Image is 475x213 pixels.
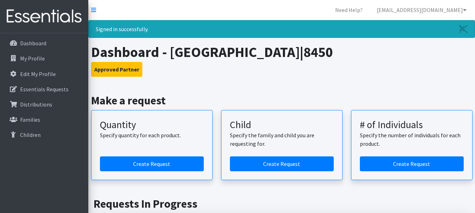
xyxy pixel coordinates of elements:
[20,55,45,62] p: My Profile
[230,156,334,171] a: Create a request for a child or family
[360,156,464,171] a: Create a request by number of individuals
[20,131,41,138] p: Children
[100,119,204,131] h3: Quantity
[3,36,85,50] a: Dashboard
[91,94,473,107] h2: Make a request
[371,3,472,17] a: [EMAIL_ADDRESS][DOMAIN_NAME]
[3,113,85,127] a: Families
[20,70,56,77] p: Edit My Profile
[230,119,334,131] h3: Child
[3,67,85,81] a: Edit My Profile
[20,40,46,47] p: Dashboard
[360,131,464,148] p: Specify the number of individuals for each product.
[3,51,85,65] a: My Profile
[20,86,69,93] p: Essentials Requests
[88,20,475,38] div: Signed in successfully.
[230,131,334,148] p: Specify the family and child you are requesting for.
[94,197,470,211] h2: Requests In Progress
[3,82,85,96] a: Essentials Requests
[100,156,204,171] a: Create a request by quantity
[3,97,85,111] a: Distributions
[360,119,464,131] h3: # of Individuals
[100,131,204,139] p: Specify quantity for each product.
[20,116,40,123] p: Families
[20,101,52,108] p: Distributions
[91,44,473,61] h1: Dashboard - [GEOGRAPHIC_DATA]|8450
[3,128,85,142] a: Children
[3,5,85,28] img: HumanEssentials
[452,21,475,38] a: Close
[329,3,368,17] a: Need Help?
[91,62,142,77] button: Approved Partner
